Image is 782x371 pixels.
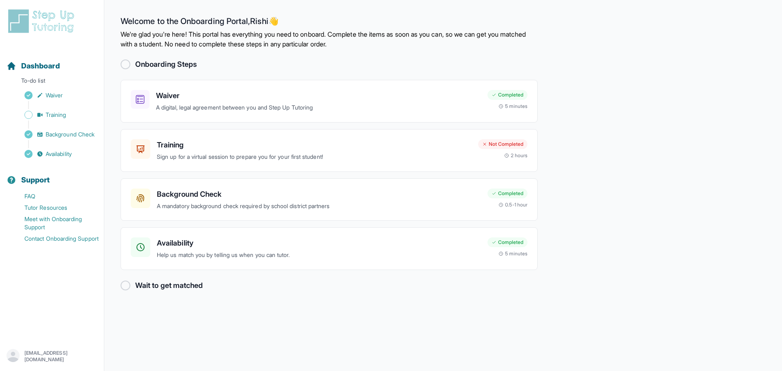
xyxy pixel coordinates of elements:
[135,280,203,291] h2: Wait to get matched
[135,59,197,70] h2: Onboarding Steps
[504,152,528,159] div: 2 hours
[3,161,101,189] button: Support
[46,150,72,158] span: Availability
[7,129,104,140] a: Background Check
[24,350,97,363] p: [EMAIL_ADDRESS][DOMAIN_NAME]
[121,178,538,221] a: Background CheckA mandatory background check required by school district partnersCompleted0.5-1 hour
[121,29,538,49] p: We're glad you're here! This portal has everything you need to onboard. Complete the items as soo...
[488,189,527,198] div: Completed
[157,250,481,260] p: Help us match you by telling us when you can tutor.
[46,111,66,119] span: Training
[478,139,527,149] div: Not Completed
[7,148,104,160] a: Availability
[488,237,527,247] div: Completed
[157,237,481,249] h3: Availability
[7,349,97,364] button: [EMAIL_ADDRESS][DOMAIN_NAME]
[7,202,104,213] a: Tutor Resources
[488,90,527,100] div: Completed
[3,77,101,88] p: To-do list
[46,130,94,138] span: Background Check
[3,47,101,75] button: Dashboard
[499,202,527,208] div: 0.5-1 hour
[499,103,527,110] div: 5 minutes
[121,227,538,270] a: AvailabilityHelp us match you by telling us when you can tutor.Completed5 minutes
[157,202,481,211] p: A mandatory background check required by school district partners
[7,60,60,72] a: Dashboard
[499,250,527,257] div: 5 minutes
[156,103,481,112] p: A digital, legal agreement between you and Step Up Tutoring
[7,109,104,121] a: Training
[7,213,104,233] a: Meet with Onboarding Support
[121,80,538,123] a: WaiverA digital, legal agreement between you and Step Up TutoringCompleted5 minutes
[7,90,104,101] a: Waiver
[157,152,472,162] p: Sign up for a virtual session to prepare you for your first student!
[157,139,472,151] h3: Training
[21,174,50,186] span: Support
[157,189,481,200] h3: Background Check
[21,60,60,72] span: Dashboard
[46,91,63,99] span: Waiver
[121,16,538,29] h2: Welcome to the Onboarding Portal, Rishi 👋
[7,233,104,244] a: Contact Onboarding Support
[7,8,79,34] img: logo
[156,90,481,101] h3: Waiver
[7,191,104,202] a: FAQ
[121,129,538,172] a: TrainingSign up for a virtual session to prepare you for your first student!Not Completed2 hours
